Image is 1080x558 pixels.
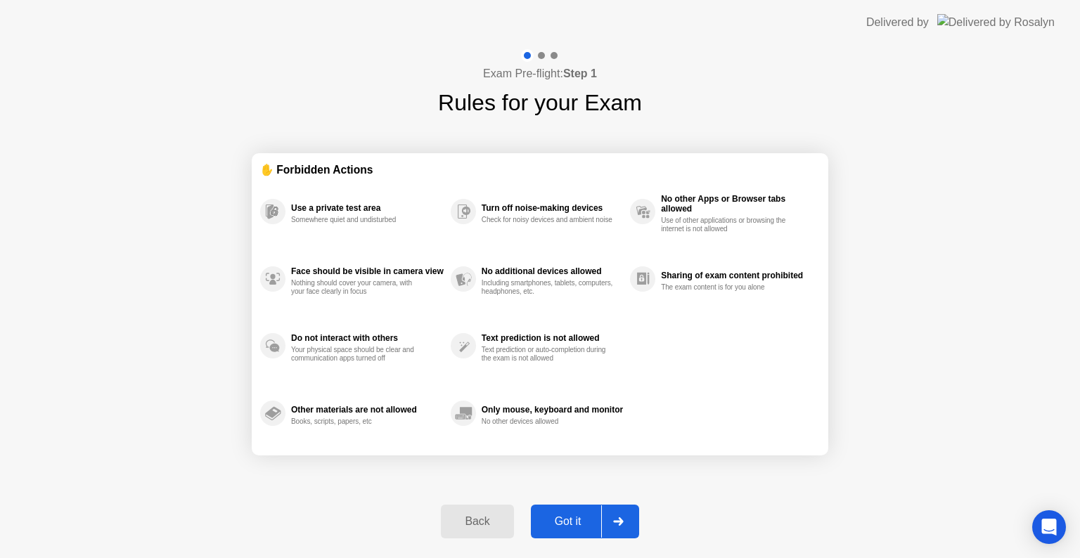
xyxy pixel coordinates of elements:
[482,203,623,213] div: Turn off noise-making devices
[661,283,794,292] div: The exam content is for you alone
[866,14,929,31] div: Delivered by
[482,346,615,363] div: Text prediction or auto-completion during the exam is not allowed
[482,417,615,426] div: No other devices allowed
[291,279,424,296] div: Nothing should cover your camera, with your face clearly in focus
[291,346,424,363] div: Your physical space should be clear and communication apps turned off
[291,405,444,415] div: Other materials are not allowed
[291,333,444,343] div: Do not interact with others
[482,216,615,224] div: Check for noisy devices and ambient noise
[482,266,623,276] div: No additional devices allowed
[260,162,820,178] div: ✋ Forbidden Actions
[661,271,813,280] div: Sharing of exam content prohibited
[291,216,424,224] div: Somewhere quiet and undisturbed
[291,417,424,426] div: Books, scripts, papers, etc
[531,505,639,538] button: Got it
[1032,510,1066,544] div: Open Intercom Messenger
[482,405,623,415] div: Only mouse, keyboard and monitor
[482,279,615,296] div: Including smartphones, tablets, computers, headphones, etc.
[661,194,813,214] div: No other Apps or Browser tabs allowed
[438,86,642,119] h1: Rules for your Exam
[661,216,794,233] div: Use of other applications or browsing the internet is not allowed
[441,505,513,538] button: Back
[482,333,623,343] div: Text prediction is not allowed
[483,65,597,82] h4: Exam Pre-flight:
[291,266,444,276] div: Face should be visible in camera view
[445,515,509,528] div: Back
[535,515,601,528] div: Got it
[563,67,597,79] b: Step 1
[291,203,444,213] div: Use a private test area
[937,14,1055,30] img: Delivered by Rosalyn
